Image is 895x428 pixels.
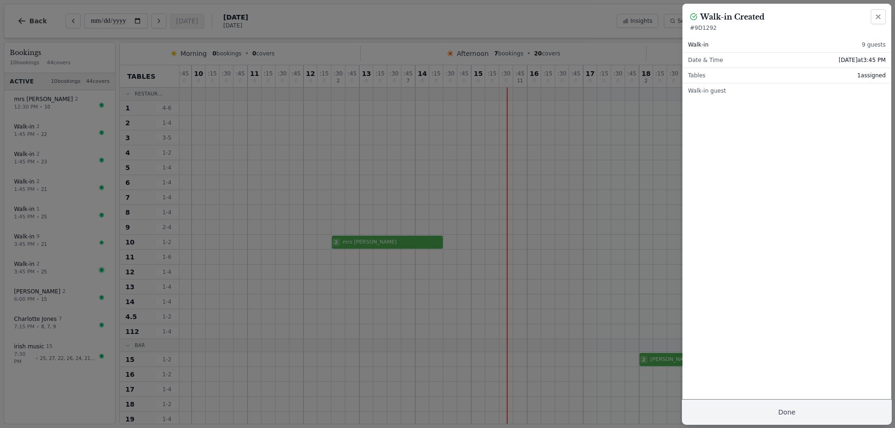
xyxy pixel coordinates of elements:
[700,11,764,22] h2: Walk-in Created
[682,83,891,98] div: Walk-in guest
[688,41,709,48] span: Walk-in
[682,400,891,424] button: Done
[839,56,886,64] span: [DATE] at 3:45 PM
[690,24,884,32] p: # 9D1292
[862,41,886,48] span: 9 guests
[688,56,723,64] span: Date & Time
[688,72,705,79] span: Tables
[857,72,886,79] span: 1 assigned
